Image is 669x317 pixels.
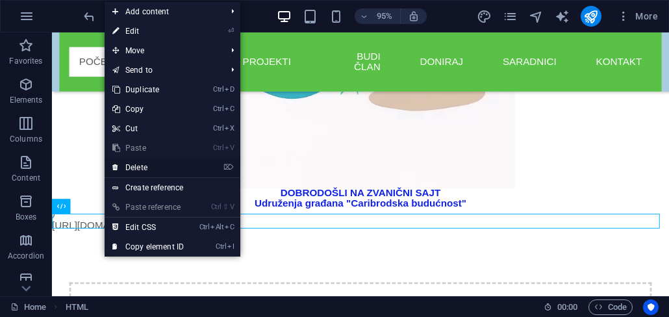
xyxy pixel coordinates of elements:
h6: 95% [374,8,395,24]
a: CtrlVPaste [105,138,192,158]
i: D [225,85,234,94]
a: Create reference [105,178,240,197]
i: X [225,124,234,133]
i: Pages (Ctrl+Alt+S) [503,9,518,24]
a: ⌦Delete [105,158,192,177]
i: Publish [583,9,598,24]
a: CtrlXCut [105,119,192,138]
button: design [477,8,492,24]
a: Ctrl⇧VPaste reference [105,197,192,217]
i: Ctrl [213,105,223,113]
a: ⏎Edit [105,21,192,41]
button: Code [588,299,633,315]
span: More [617,10,658,23]
i: ⌦ [223,163,234,171]
i: ⏎ [228,27,234,35]
p: Favorites [9,56,42,66]
i: Undo: Change HTML (Ctrl+Z) [82,9,97,24]
span: Code [594,299,627,315]
button: navigator [529,8,544,24]
button: pages [503,8,518,24]
i: Ctrl [213,144,223,152]
button: publish [581,6,601,27]
button: 95% [355,8,401,24]
p: Elements [10,95,43,105]
i: V [225,144,234,152]
i: C [225,223,234,231]
i: I [227,242,234,251]
i: On resize automatically adjust zoom level to fit chosen device. [408,10,420,22]
i: Ctrl [211,203,221,211]
button: More [612,6,663,27]
span: 00 00 [557,299,577,315]
span: Click to select. Double-click to edit [66,299,88,315]
a: CtrlCCopy [105,99,192,119]
i: Ctrl [199,223,210,231]
span: Move [105,41,221,60]
i: Ctrl [213,85,223,94]
p: Columns [10,134,42,144]
i: C [225,105,234,113]
nav: breadcrumb [66,299,88,315]
i: Design (Ctrl+Alt+Y) [477,9,492,24]
button: undo [81,8,97,24]
p: Boxes [16,212,37,222]
a: Send to [105,60,221,80]
a: CtrlICopy element ID [105,237,192,257]
i: Ctrl [216,242,226,251]
i: Navigator [529,9,544,24]
p: Content [12,173,40,183]
i: Ctrl [213,124,223,133]
span: Add content [105,2,221,21]
a: Click to cancel selection. Double-click to open Pages [10,299,46,315]
a: CtrlAltCEdit CSS [105,218,192,237]
h6: Session time [544,299,578,315]
i: Alt [210,223,223,231]
i: ⇧ [223,203,229,211]
i: V [230,203,234,211]
i: AI Writer [555,9,570,24]
p: Accordion [8,251,44,261]
span: : [566,302,568,312]
a: CtrlDDuplicate [105,80,192,99]
button: Usercentrics [643,299,659,315]
button: text_generator [555,8,570,24]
